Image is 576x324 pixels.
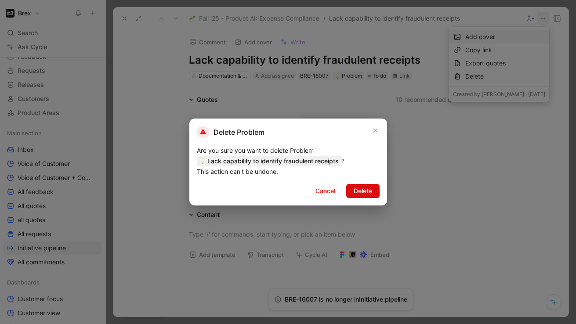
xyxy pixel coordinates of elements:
button: Delete [346,184,380,198]
button: Cancel [308,184,343,198]
span: Lack capability to identify fraudulent receipts [197,156,341,166]
span: Cancel [315,186,335,196]
img: 💡 [199,158,206,164]
div: Are you sure you want to delete Problem ? This action can't be undone. [197,145,380,177]
h2: Delete Problem [197,126,264,138]
span: Delete [354,186,372,196]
